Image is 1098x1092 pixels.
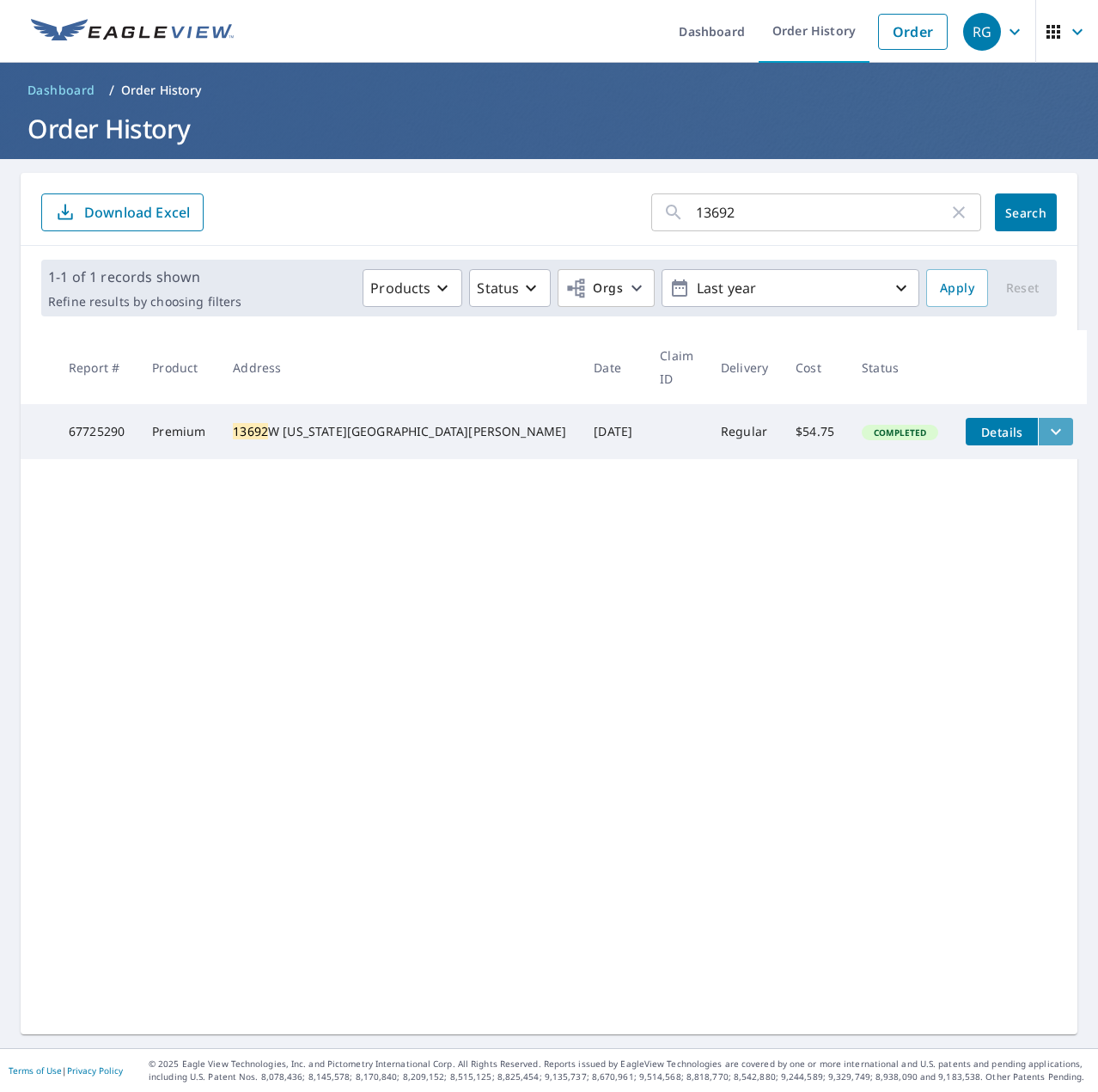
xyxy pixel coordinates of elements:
[976,424,1028,440] span: Details
[55,404,138,459] td: 67725290
[41,193,204,231] button: Download Excel
[1009,205,1043,221] span: Search
[21,77,1077,104] nav: breadcrumb
[55,330,138,404] th: Report #
[963,13,1001,51] div: RG
[966,418,1038,445] button: detailsBtn-67725290
[565,278,623,299] span: Orgs
[995,193,1057,231] button: Search
[878,14,948,50] a: Order
[21,111,1077,146] h1: Order History
[707,404,782,459] td: Regular
[940,278,974,299] span: Apply
[363,269,462,307] button: Products
[149,1058,1089,1083] p: © 2025 Eagle View Technologies, Inc. and Pictometry International Corp. All Rights Reserved. Repo...
[1038,418,1073,445] button: filesDropdownBtn-67725290
[138,404,219,459] td: Premium
[782,404,848,459] td: $54.75
[9,1065,123,1076] p: |
[138,330,219,404] th: Product
[707,330,782,404] th: Delivery
[27,82,95,99] span: Dashboard
[21,77,102,104] a: Dashboard
[67,1064,123,1077] a: Privacy Policy
[48,294,241,310] p: Refine results by choosing filters
[469,269,551,307] button: Status
[558,269,655,307] button: Orgs
[848,330,952,404] th: Status
[477,278,519,298] p: Status
[662,269,919,307] button: Last year
[690,273,891,304] p: Last year
[121,82,202,99] p: Order History
[926,269,988,307] button: Apply
[863,426,936,439] span: Completed
[31,19,234,45] img: EV Logo
[782,330,848,404] th: Cost
[233,423,566,440] div: W [US_STATE][GEOGRAPHIC_DATA][PERSON_NAME]
[48,267,241,287] p: 1-1 of 1 records shown
[9,1064,62,1077] a: Terms of Use
[580,404,646,459] td: [DATE]
[84,203,190,222] p: Download Excel
[219,330,580,404] th: Address
[646,330,707,404] th: Claim ID
[233,423,268,439] mark: 13692
[580,330,646,404] th: Date
[696,188,949,236] input: Address, Report #, Claim ID, etc.
[109,80,114,101] li: /
[370,278,430,298] p: Products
